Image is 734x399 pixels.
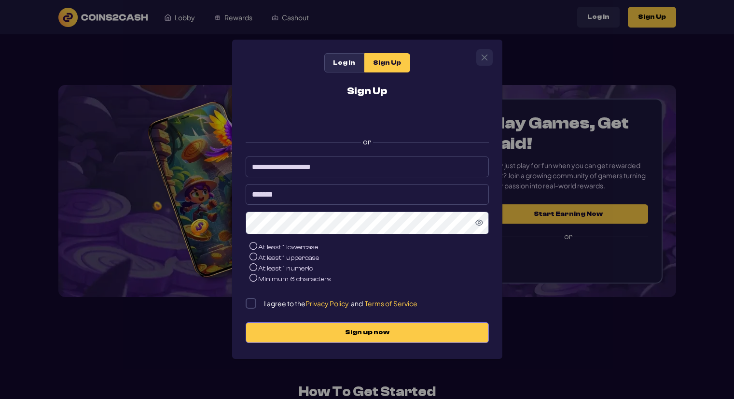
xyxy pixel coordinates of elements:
li: At least 1 numeric [249,263,489,274]
li: Minimum 6 characters [249,274,489,285]
span: Terms of Service [365,299,417,308]
span: Log In [333,59,355,67]
iframe: Sign in with Google Button [266,109,469,130]
button: Close [477,50,492,65]
li: At least 1 lowercase [249,242,489,253]
p: I agree to the and [264,299,417,308]
label: or [246,129,489,150]
span: Privacy Policy [305,299,349,308]
div: Sign Up [364,53,410,72]
span: Sign Up [373,59,401,67]
div: Log In [324,53,364,72]
svg: Show Password [475,219,483,227]
h2: Sign Up [347,86,388,96]
button: Sign up now [246,322,489,343]
li: At least 1 uppercase [249,253,489,263]
span: Sign up now [256,328,479,337]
